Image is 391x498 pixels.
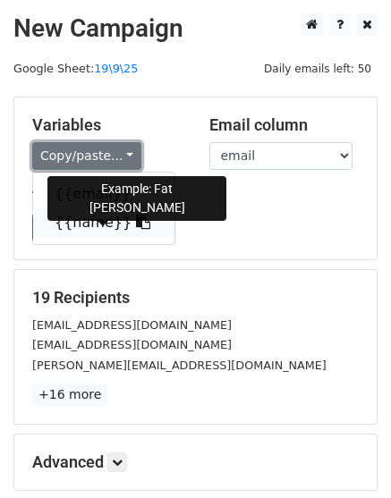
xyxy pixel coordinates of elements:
h5: Email column [209,115,360,135]
h5: 19 Recipients [32,288,359,308]
small: [EMAIL_ADDRESS][DOMAIN_NAME] [32,338,232,351]
small: Google Sheet: [13,62,138,75]
a: 19\9\25 [94,62,138,75]
h2: New Campaign [13,13,378,44]
a: {{name}} [33,208,174,237]
iframe: Chat Widget [302,412,391,498]
h5: Advanced [32,452,359,472]
h5: Variables [32,115,183,135]
small: [EMAIL_ADDRESS][DOMAIN_NAME] [32,318,232,332]
a: {{email}} [33,180,174,208]
a: Copy/paste... [32,142,141,170]
a: Daily emails left: 50 [258,62,378,75]
div: Example: Fat [PERSON_NAME] [47,176,226,221]
a: +16 more [32,384,107,406]
span: Daily emails left: 50 [258,59,378,79]
small: [PERSON_NAME][EMAIL_ADDRESS][DOMAIN_NAME] [32,359,327,372]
